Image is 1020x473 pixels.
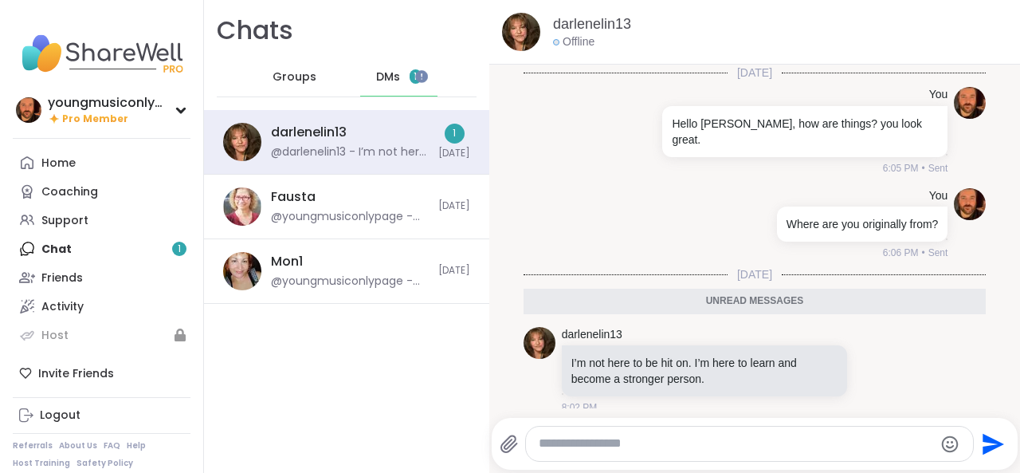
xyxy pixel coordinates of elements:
[13,263,190,292] a: Friends
[271,209,429,225] div: @youngmusiconlypage - how are you feeling [PERSON_NAME]?
[928,161,948,175] span: Sent
[928,246,948,260] span: Sent
[13,401,190,430] a: Logout
[553,14,631,34] a: darlenelin13
[940,435,959,454] button: Emoji picker
[13,440,53,451] a: Referrals
[438,147,470,160] span: [DATE]
[13,292,190,321] a: Activity
[13,177,190,206] a: Coaching
[13,458,70,469] a: Host Training
[76,458,133,469] a: Safety Policy
[974,426,1010,462] button: Send
[562,400,598,415] span: 8:02 PM
[502,13,540,51] img: https://sharewell-space-live.sfo3.digitaloceanspaces.com/user-generated/6cbcace5-f519-4f95-90c4-2...
[13,321,190,349] a: Host
[13,148,190,177] a: Home
[929,87,948,103] h4: You
[929,188,948,204] h4: You
[271,188,316,206] div: Fausta
[217,13,293,49] h1: Chats
[954,188,986,220] img: https://sharewell-space-live.sfo3.digitaloceanspaces.com/user-generated/ed94315c-7c30-4c5e-8fe1-c...
[104,440,120,451] a: FAQ
[438,199,470,213] span: [DATE]
[40,408,80,424] div: Logout
[271,253,303,270] div: Mon1
[562,327,622,343] a: darlenelin13
[414,70,417,84] span: 1
[223,123,261,161] img: https://sharewell-space-live.sfo3.digitaloceanspaces.com/user-generated/6cbcace5-f519-4f95-90c4-2...
[921,246,924,260] span: •
[41,328,69,344] div: Host
[445,124,465,144] div: 1
[728,65,782,81] span: [DATE]
[271,144,429,160] div: @darlenelin13 - I’m not here to be hit on. I’m here to learn and become a stronger person.
[59,440,97,451] a: About Us
[921,161,924,175] span: •
[223,252,261,290] img: https://sharewell-space-live.sfo3.digitaloceanspaces.com/user-generated/1ddea3a2-7194-4826-8ff1-e...
[571,355,838,387] p: I’m not here to be hit on. I’m here to learn and become a stronger person.
[62,112,128,126] span: Pro Member
[376,69,400,85] span: DMs
[728,266,782,282] span: [DATE]
[787,216,939,232] p: Where are you originally from?
[883,161,919,175] span: 6:05 PM
[13,359,190,388] div: Invite Friends
[539,436,933,452] textarea: Type your message
[13,26,190,81] img: ShareWell Nav Logo
[271,274,429,290] div: @youngmusiconlypage - Hello [PERSON_NAME], how are you feeling? you look familiar. Where are you ...
[41,299,84,315] div: Activity
[954,87,986,119] img: https://sharewell-space-live.sfo3.digitaloceanspaces.com/user-generated/ed94315c-7c30-4c5e-8fe1-c...
[41,270,83,286] div: Friends
[127,440,146,451] a: Help
[13,206,190,235] a: Support
[273,69,316,85] span: Groups
[271,124,347,141] div: darlenelin13
[524,289,987,314] div: Unread messages
[883,246,919,260] span: 6:06 PM
[48,94,167,112] div: youngmusiconlypage
[415,70,428,83] iframe: Spotlight
[41,156,76,171] div: Home
[438,264,470,278] span: [DATE]
[16,97,41,123] img: youngmusiconlypage
[41,213,88,229] div: Support
[672,116,938,148] p: Hello [PERSON_NAME], how are things? you look great.
[524,327,555,359] img: https://sharewell-space-live.sfo3.digitaloceanspaces.com/user-generated/6cbcace5-f519-4f95-90c4-2...
[553,34,594,50] div: Offline
[223,187,261,226] img: https://sharewell-space-live.sfo3.digitaloceanspaces.com/user-generated/f34a2956-7013-4a90-bb64-4...
[41,184,98,200] div: Coaching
